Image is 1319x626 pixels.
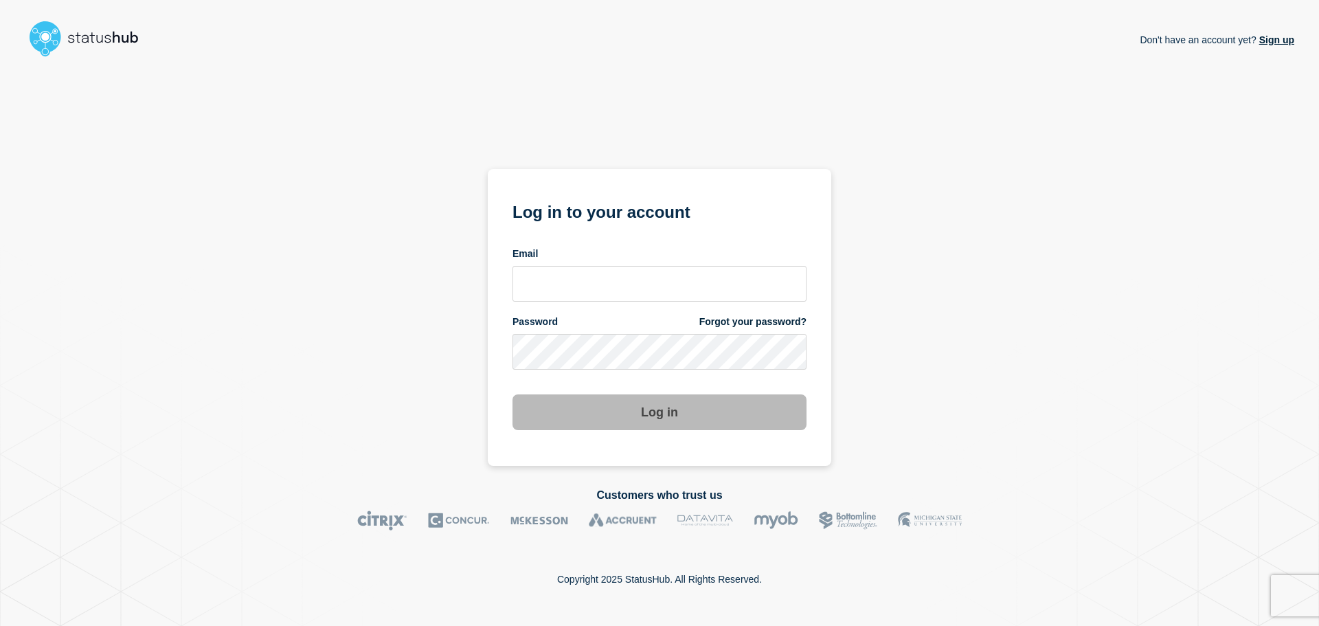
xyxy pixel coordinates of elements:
[357,511,407,530] img: Citrix logo
[819,511,877,530] img: Bottomline logo
[1256,34,1294,45] a: Sign up
[1140,23,1294,56] p: Don't have an account yet?
[512,334,807,370] input: password input
[512,315,558,328] span: Password
[25,16,155,60] img: StatusHub logo
[512,247,538,260] span: Email
[557,574,762,585] p: Copyright 2025 StatusHub. All Rights Reserved.
[754,511,798,530] img: myob logo
[512,198,807,223] h1: Log in to your account
[510,511,568,530] img: McKesson logo
[677,511,733,530] img: DataVita logo
[699,315,807,328] a: Forgot your password?
[25,489,1294,502] h2: Customers who trust us
[898,511,962,530] img: MSU logo
[512,266,807,302] input: email input
[589,511,657,530] img: Accruent logo
[512,394,807,430] button: Log in
[428,511,490,530] img: Concur logo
